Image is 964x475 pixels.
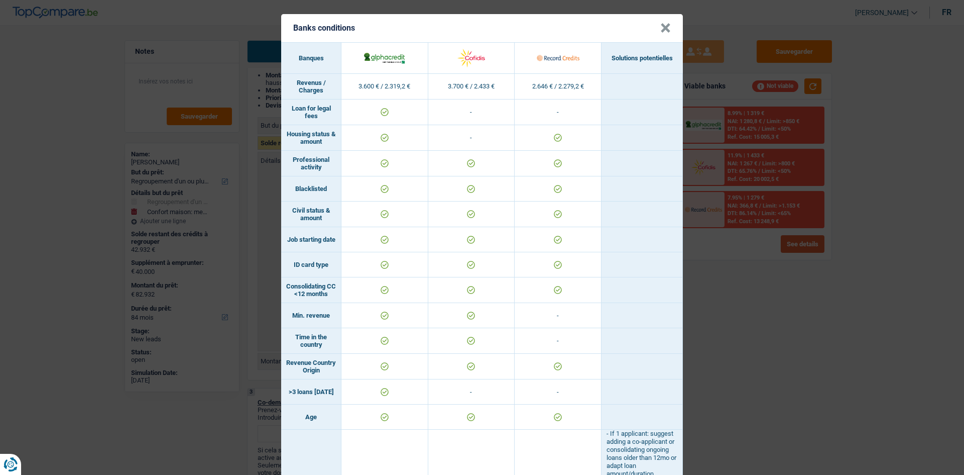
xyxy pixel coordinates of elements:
td: Consolidating CC <12 months [281,277,341,303]
td: - [515,303,601,328]
td: >3 loans [DATE] [281,379,341,405]
img: Cofidis [450,47,493,69]
td: Loan for legal fees [281,100,341,125]
td: - [428,125,515,151]
img: AlphaCredit [363,51,406,64]
th: Banques [281,43,341,74]
td: Professional activity [281,151,341,176]
td: Min. revenue [281,303,341,328]
img: Record Credits [537,47,579,69]
td: Civil status & amount [281,202,341,227]
h5: Banks conditions [293,23,355,33]
td: 3.600 € / 2.319,2 € [341,74,428,100]
td: Blacklisted [281,176,341,202]
td: Housing status & amount [281,125,341,151]
td: - [428,379,515,405]
th: Solutions potentielles [601,43,683,74]
td: - [428,100,515,125]
td: 3.700 € / 2.433 € [428,74,515,100]
td: Time in the country [281,328,341,354]
td: - [515,379,601,405]
td: - [515,100,601,125]
td: Age [281,405,341,430]
button: Close [660,23,671,33]
td: 2.646 € / 2.279,2 € [515,74,601,100]
td: Revenue Country Origin [281,354,341,379]
td: ID card type [281,252,341,277]
td: Job starting date [281,227,341,252]
td: Revenus / Charges [281,74,341,100]
td: - [515,328,601,354]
